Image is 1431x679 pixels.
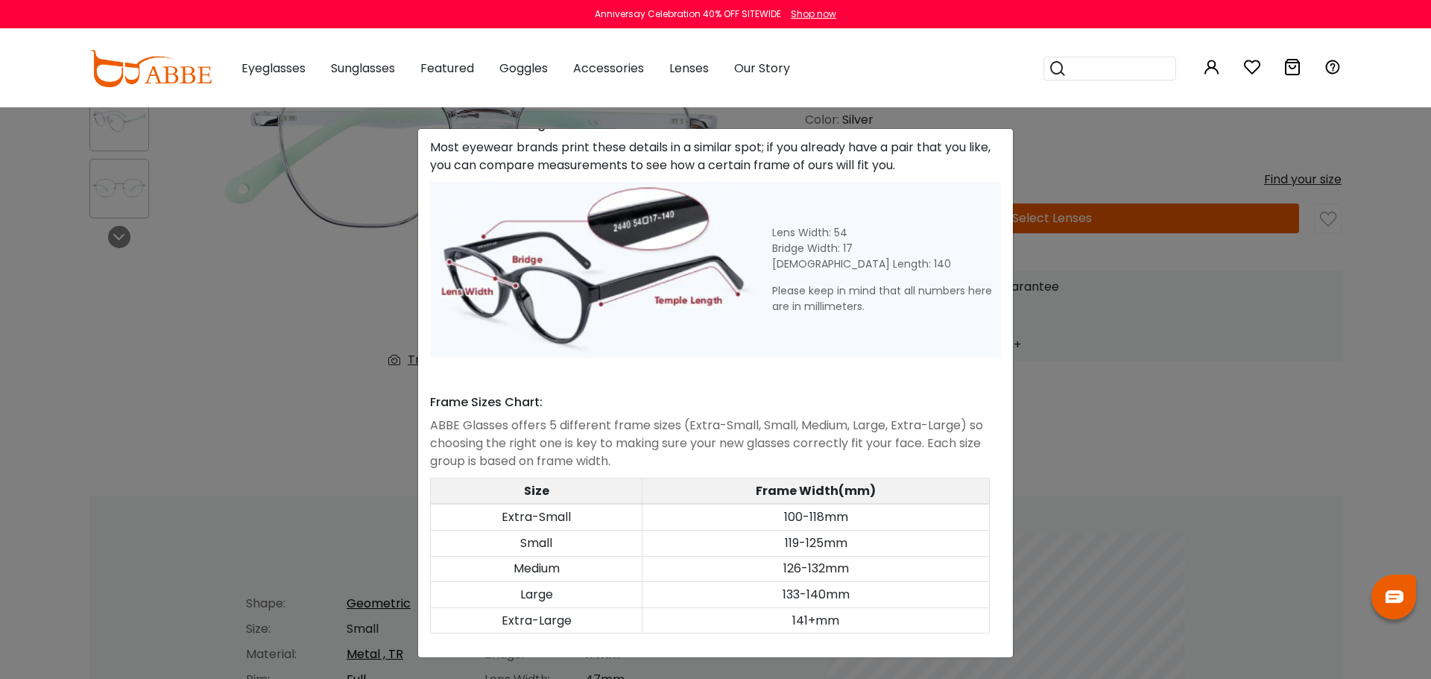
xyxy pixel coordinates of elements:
[499,60,548,77] span: Goggles
[89,50,212,87] img: abbeglasses.com
[331,60,395,77] span: Sunglasses
[734,60,790,77] span: Our Story
[642,504,990,530] td: 100-118mm
[430,395,1001,409] h4: Frame Sizes Chart:
[642,530,990,556] td: 119-125mm
[595,7,781,21] div: Anniversay Celebration 40% OFF SITEWIDE
[669,60,709,77] span: Lenses
[791,7,836,21] div: Shop now
[431,582,642,608] td: Large
[772,283,1002,315] div: Please keep in mind that all numbers here are in millimeters.
[1386,590,1403,603] img: chat
[431,607,642,634] td: Extra-Large
[241,60,306,77] span: Eyeglasses
[642,478,990,504] th: Frame Width(mm)
[772,225,1002,241] div: Lens Width: 54
[772,256,1002,272] div: [DEMOGRAPHIC_DATA] Length: 140
[430,139,1001,174] div: Most eyewear brands print these details in a similar spot; if you already have a pair that you li...
[642,582,990,608] td: 133-140mm
[772,241,1002,256] div: Bridge Width: 17
[431,530,642,556] td: Small
[420,60,474,77] span: Featured
[430,117,1001,131] h4: If You Have Existing Glasses:
[431,504,642,530] td: Extra-Small
[783,7,836,20] a: Shop now
[430,182,757,357] img: Size Guild
[431,556,642,582] td: Medium
[431,478,642,504] th: Size
[642,556,990,582] td: 126-132mm
[573,60,644,77] span: Accessories
[430,417,1001,470] div: ABBE Glasses offers 5 different frame sizes (Extra-Small, Small, Medium, Large, Extra-Large) so c...
[642,607,990,634] td: 141+mm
